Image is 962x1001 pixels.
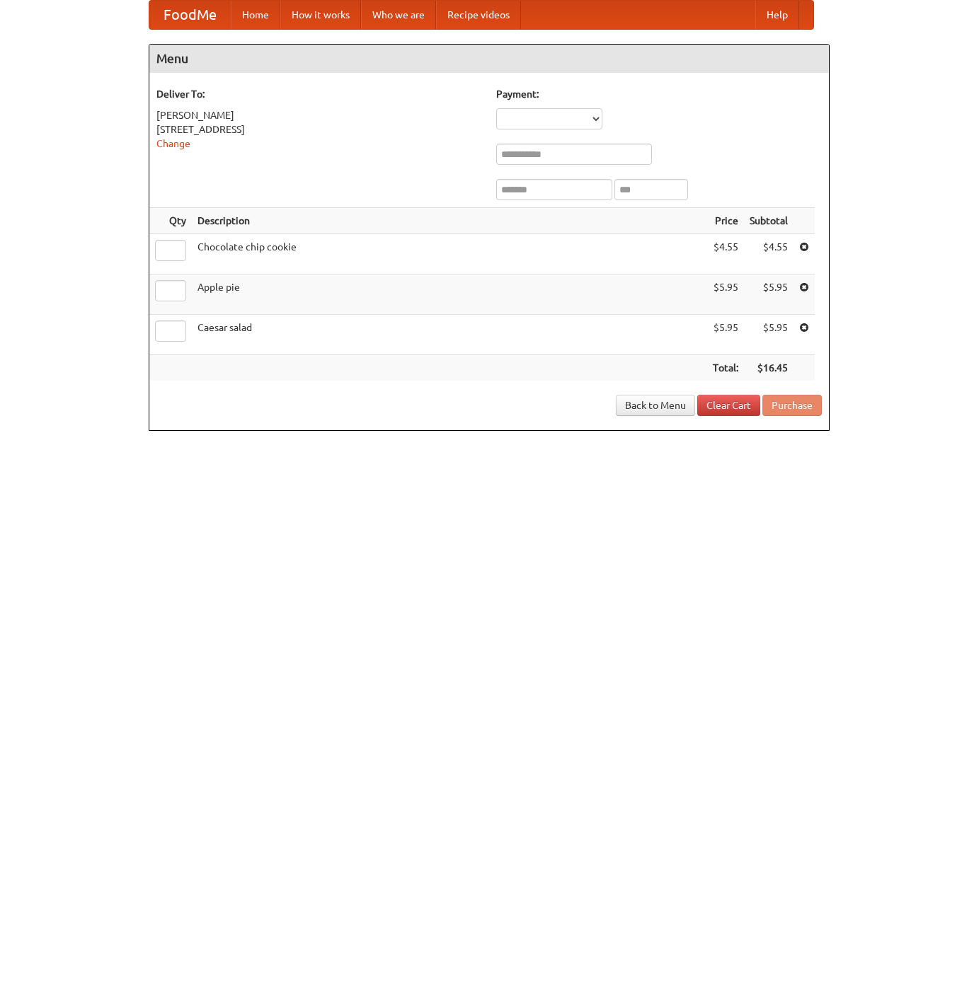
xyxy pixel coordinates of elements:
[707,315,744,355] td: $5.95
[707,274,744,315] td: $5.95
[744,274,794,315] td: $5.95
[192,208,707,234] th: Description
[762,395,822,416] button: Purchase
[436,1,521,29] a: Recipe videos
[156,122,482,137] div: [STREET_ADDRESS]
[231,1,280,29] a: Home
[361,1,436,29] a: Who we are
[707,234,744,274] td: $4.55
[149,1,231,29] a: FoodMe
[755,1,799,29] a: Help
[744,234,794,274] td: $4.55
[697,395,760,416] a: Clear Cart
[496,87,822,101] h5: Payment:
[192,234,707,274] td: Chocolate chip cookie
[280,1,361,29] a: How it works
[156,108,482,122] div: [PERSON_NAME]
[192,274,707,315] td: Apple pie
[149,45,829,73] h4: Menu
[744,355,794,381] th: $16.45
[156,87,482,101] h5: Deliver To:
[707,355,744,381] th: Total:
[744,315,794,355] td: $5.95
[707,208,744,234] th: Price
[616,395,695,416] a: Back to Menu
[156,138,190,149] a: Change
[149,208,192,234] th: Qty
[744,208,794,234] th: Subtotal
[192,315,707,355] td: Caesar salad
